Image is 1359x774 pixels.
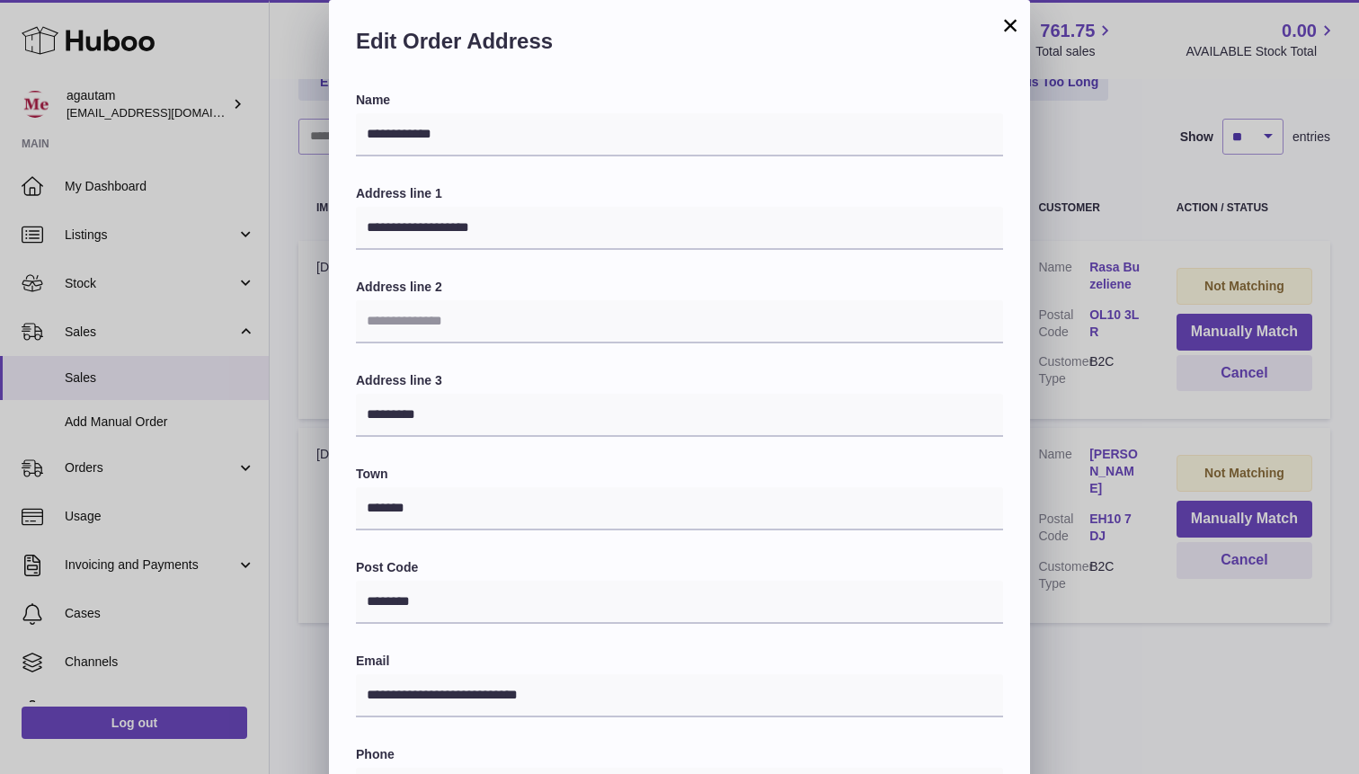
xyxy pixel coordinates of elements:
[356,559,1003,576] label: Post Code
[356,92,1003,109] label: Name
[356,27,1003,65] h2: Edit Order Address
[356,746,1003,763] label: Phone
[356,372,1003,389] label: Address line 3
[356,279,1003,296] label: Address line 2
[999,14,1021,36] button: ×
[356,185,1003,202] label: Address line 1
[356,466,1003,483] label: Town
[356,653,1003,670] label: Email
